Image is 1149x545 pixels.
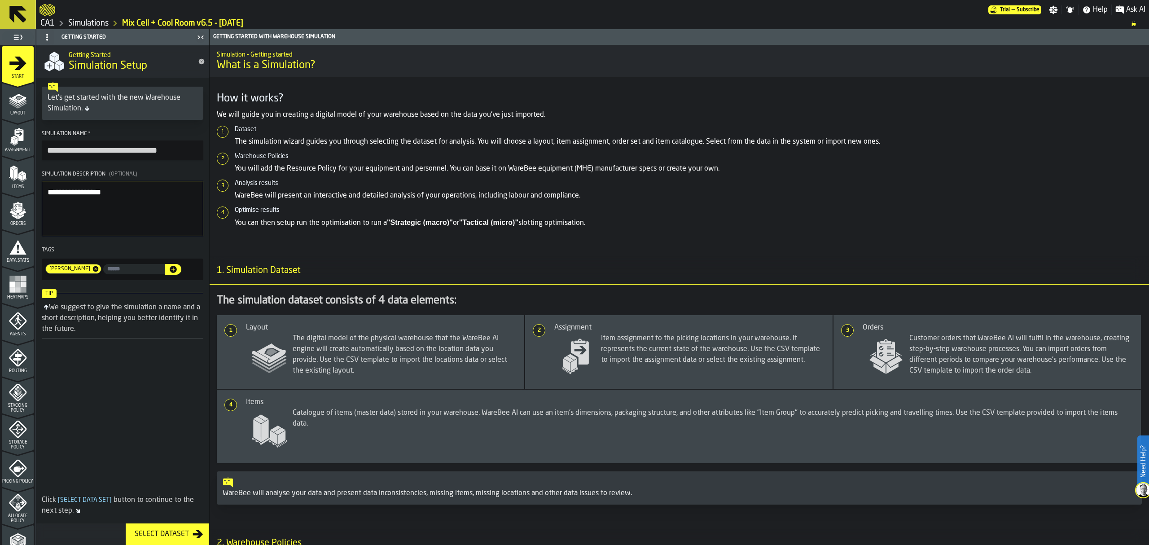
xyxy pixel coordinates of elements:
a: link-to-/wh/i/76e2a128-1b54-4d66-80d4-05ae4c277723 [40,18,55,28]
span: Subscribe [1017,7,1039,13]
span: ] [110,497,112,503]
div: Layout [246,322,517,333]
span: Items [2,185,34,189]
span: Gregg [46,266,92,272]
li: menu Layout [2,83,34,119]
li: menu Heatmaps [2,267,34,303]
li: menu Stacking Policy [2,378,34,413]
span: 2 [534,327,544,334]
span: 1 [225,327,236,334]
div: Let's get started with the new Warehouse Simulation. [48,92,197,114]
span: Routing [2,369,34,374]
h6: Analysis results [235,180,1142,187]
a: link-to-/wh/i/76e2a128-1b54-4d66-80d4-05ae4c277723 [68,18,109,28]
p: You can then setup run the optimisation to run a or slotting optimisation. [235,217,1142,229]
span: Customer orders that WareBee AI will fulfil in the warehouse, creating step-by-step warehouse pro... [863,333,1134,380]
p: WareBee will present an interactive and detailed analysis of your operations, including labour an... [235,190,1142,201]
button: button- [165,264,181,275]
h6: Warehouse Policies [235,153,1142,160]
div: Assignment [554,322,825,333]
li: menu Assignment [2,120,34,156]
span: Item assignment to the picking locations in your warehouse. It represents the current state of th... [554,333,825,380]
nav: Breadcrumb [39,18,1145,29]
strong: "Strategic (macro)" [387,219,453,226]
label: Need Help? [1138,436,1148,487]
li: menu Data Stats [2,230,34,266]
span: Simulation Setup [69,59,147,73]
h2: Sub Title [69,50,191,59]
span: Stacking Policy [2,403,34,413]
div: title-Simulation Setup [36,45,209,78]
button: button-Select Dataset [126,523,209,545]
label: button-toggle-Notifications [1062,5,1078,14]
input: button-toolbar-Simulation Name [42,141,203,160]
span: 3 [842,327,853,334]
span: Ask AI [1126,4,1145,15]
span: Agents [2,332,34,337]
p: We will guide you in creating a digital model of your warehouse based on the data you've just imp... [217,110,1142,120]
label: button-toolbar-Simulation Name [42,131,203,160]
p: You will add the Resource Policy for your equipment and personnel. You can base it on WareBee equ... [235,163,1142,174]
h3: How it works? [217,92,1142,106]
span: Orders [2,221,34,226]
span: Tip [42,289,57,298]
label: button-toggle-Settings [1045,5,1061,14]
a: link-to-/wh/i/76e2a128-1b54-4d66-80d4-05ae4c277723/simulations/112296af-00d4-4179-8094-80d444b4465d [122,18,243,28]
p: The simulation wizard guides you through selecting the dataset for analysis. You will choose a la... [235,136,1142,147]
li: menu Picking Policy [2,451,34,487]
span: — [1012,7,1015,13]
div: Simulation Name [42,131,203,137]
header: Getting Started with Warehouse Simulation [210,29,1149,45]
label: button-toggle-Help [1079,4,1111,15]
span: Trial [1000,7,1010,13]
span: Remove tag [92,265,101,272]
h6: Dataset [235,126,1142,133]
li: menu Allocate Policy [2,488,34,524]
li: menu Routing [2,341,34,377]
div: Select Dataset [131,529,193,540]
span: Layout [2,111,34,116]
span: Start [2,74,34,79]
div: Menu Subscription [988,5,1041,14]
input: input-value- input-value- [103,264,165,274]
div: Click button to continue to the next step. [42,495,203,516]
span: Simulation Description [42,171,105,177]
label: button-toggle-Ask AI [1112,4,1149,15]
span: [ [58,497,60,503]
span: Tags [42,247,54,253]
li: menu Storage Policy [2,414,34,450]
li: menu Orders [2,193,34,229]
label: button-toggle-Toggle Full Menu [2,31,34,44]
span: The digital model of the physical warehouse that the WareBee AI engine will create automatically ... [246,333,517,380]
a: link-to-/wh/i/76e2a128-1b54-4d66-80d4-05ae4c277723/pricing/ [988,5,1041,14]
span: Help [1093,4,1108,15]
div: We suggest to give the simulation a name and a short description, helping you better identify it ... [42,304,200,333]
span: Catalogue of items (master data) stored in your warehouse. WareBee AI can use an item's dimension... [246,408,1134,454]
div: title-What is a Simulation? [210,45,1149,77]
span: Allocate Policy [2,514,34,523]
span: Assignment [2,148,34,153]
span: Data Stats [2,258,34,263]
h2: Sub Title [217,49,1142,58]
span: Picking Policy [2,479,34,484]
div: Getting Started with Warehouse Simulation [211,34,1147,40]
span: 1. Simulation Dataset [210,264,301,277]
span: Required [88,131,91,137]
strong: "Tactical (micro)" [459,219,518,226]
div: Orders [863,322,1134,333]
label: input-value- [103,264,165,274]
div: Getting Started [38,30,194,44]
div: The simulation dataset consists of 4 data elements: [217,294,1142,308]
h3: title-section-1. Simulation Dataset [210,257,1149,285]
span: What is a Simulation? [217,58,1142,73]
li: menu Start [2,46,34,82]
span: Storage Policy [2,440,34,450]
span: Heatmaps [2,295,34,300]
a: logo-header [39,2,55,18]
li: menu Items [2,157,34,193]
textarea: Simulation Description(Optional) [42,181,203,236]
h6: Optimise results [235,207,1142,214]
span: (Optional) [109,171,137,177]
label: button-toggle-Close me [194,32,207,43]
div: Items [246,397,1134,408]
